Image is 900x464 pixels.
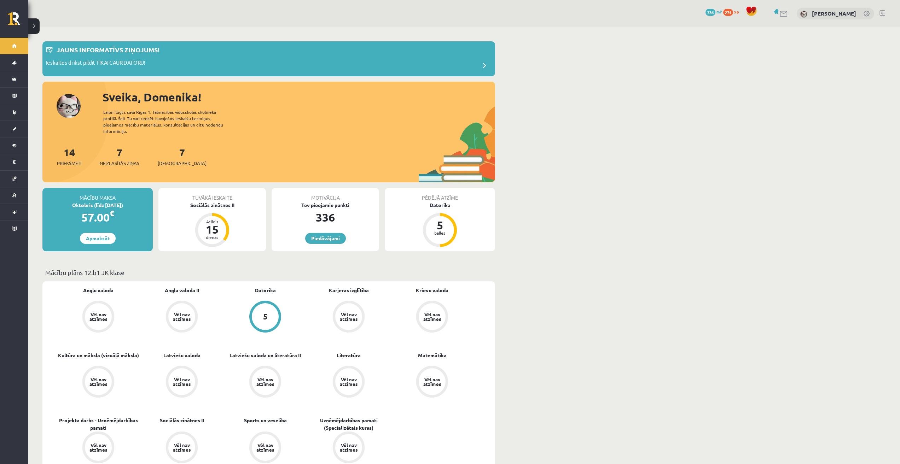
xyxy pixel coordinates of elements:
[329,287,369,294] a: Karjeras izglītība
[140,366,223,399] a: Vēl nav atzīmes
[418,352,447,359] a: Matemātika
[230,352,301,359] a: Latviešu valoda un literatūra II
[100,146,139,167] a: 7Neizlasītās ziņas
[339,312,359,321] div: Vēl nav atzīmes
[223,301,307,334] a: 5
[110,208,114,218] span: €
[202,235,223,239] div: dienas
[57,160,81,167] span: Priekšmeti
[57,45,159,54] p: Jauns informatīvs ziņojums!
[46,59,145,69] p: Ieskaites drīkst pildīt TIKAI CAUR DATORU!
[58,352,139,359] a: Kultūra un māksla (vizuālā māksla)
[42,209,153,226] div: 57.00
[83,287,114,294] a: Angļu valoda
[706,9,715,16] span: 336
[723,9,742,14] a: 274 xp
[57,146,81,167] a: 14Priekšmeti
[390,366,474,399] a: Vēl nav atzīmes
[800,11,807,18] img: Domenika Babane
[339,377,359,386] div: Vēl nav atzīmes
[307,417,390,431] a: Uzņēmējdarbības pamati (Specializētais kurss)
[57,417,140,431] a: Projekta darbs - Uzņēmējdarbības pamati
[172,312,192,321] div: Vēl nav atzīmes
[716,9,722,14] span: mP
[163,352,201,359] a: Latviešu valoda
[339,443,359,452] div: Vēl nav atzīmes
[158,201,266,209] div: Sociālās zinātnes II
[272,201,379,209] div: Tev pieejamie punkti
[158,201,266,248] a: Sociālās zinātnes II Atlicis 15 dienas
[172,443,192,452] div: Vēl nav atzīmes
[140,301,223,334] a: Vēl nav atzīmes
[307,301,390,334] a: Vēl nav atzīmes
[158,160,207,167] span: [DEMOGRAPHIC_DATA]
[385,201,495,209] div: Datorika
[422,312,442,321] div: Vēl nav atzīmes
[255,287,276,294] a: Datorika
[307,366,390,399] a: Vēl nav atzīmes
[42,188,153,201] div: Mācību maksa
[385,188,495,201] div: Pēdējā atzīme
[416,287,448,294] a: Krievu valoda
[57,301,140,334] a: Vēl nav atzīmes
[103,89,495,106] div: Sveika, Domenika!
[706,9,722,14] a: 336 mP
[8,12,28,30] a: Rīgas 1. Tālmācības vidusskola
[172,377,192,386] div: Vēl nav atzīmes
[158,146,207,167] a: 7[DEMOGRAPHIC_DATA]
[812,10,856,17] a: [PERSON_NAME]
[305,233,346,244] a: Piedāvājumi
[165,287,199,294] a: Angļu valoda II
[202,224,223,235] div: 15
[244,417,287,424] a: Sports un veselība
[88,312,108,321] div: Vēl nav atzīmes
[263,313,268,321] div: 5
[385,201,495,248] a: Datorika 5 balles
[723,9,733,16] span: 274
[46,45,492,73] a: Jauns informatīvs ziņojums! Ieskaites drīkst pildīt TIKAI CAUR DATORU!
[88,443,108,452] div: Vēl nav atzīmes
[272,209,379,226] div: 336
[422,377,442,386] div: Vēl nav atzīmes
[255,377,275,386] div: Vēl nav atzīmes
[80,233,116,244] a: Apmaksāt
[255,443,275,452] div: Vēl nav atzīmes
[103,109,236,134] div: Laipni lūgts savā Rīgas 1. Tālmācības vidusskolas skolnieka profilā. Šeit Tu vari redzēt tuvojošo...
[158,188,266,201] div: Tuvākā ieskaite
[42,201,153,209] div: Oktobris (līdz [DATE])
[160,417,204,424] a: Sociālās zinātnes II
[88,377,108,386] div: Vēl nav atzīmes
[734,9,739,14] span: xp
[429,231,451,235] div: balles
[337,352,361,359] a: Literatūra
[223,366,307,399] a: Vēl nav atzīmes
[429,219,451,231] div: 5
[45,268,492,277] p: Mācību plāns 12.b1 JK klase
[57,366,140,399] a: Vēl nav atzīmes
[272,188,379,201] div: Motivācija
[202,219,223,224] div: Atlicis
[390,301,474,334] a: Vēl nav atzīmes
[100,160,139,167] span: Neizlasītās ziņas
